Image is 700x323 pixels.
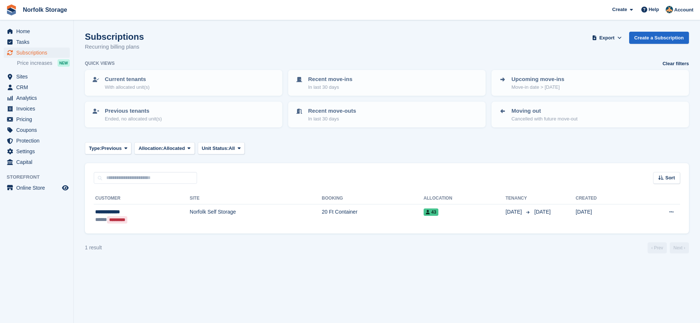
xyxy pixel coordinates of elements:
[308,84,352,91] p: In last 30 days
[424,193,506,204] th: Allocation
[134,142,194,154] button: Allocation: Allocated
[506,208,523,216] span: [DATE]
[16,146,61,157] span: Settings
[190,204,322,228] td: Norfolk Self Storage
[4,146,70,157] a: menu
[105,75,149,84] p: Current tenants
[511,115,577,123] p: Cancelled with future move-out
[20,4,70,16] a: Norfolk Storage
[105,107,162,115] p: Previous tenants
[424,208,438,216] span: 43
[511,75,564,84] p: Upcoming move-ins
[16,93,61,103] span: Analytics
[670,242,689,253] a: Next
[16,125,61,135] span: Coupons
[322,193,424,204] th: Booking
[85,244,102,252] div: 1 result
[163,145,185,152] span: Allocated
[4,114,70,124] a: menu
[94,193,190,204] th: Customer
[674,6,693,14] span: Account
[492,71,688,95] a: Upcoming move-ins Move-in date > [DATE]
[89,145,101,152] span: Type:
[492,102,688,127] a: Moving out Cancelled with future move-out
[4,82,70,92] a: menu
[85,60,115,67] h6: Quick views
[16,82,61,92] span: CRM
[16,71,61,82] span: Sites
[4,93,70,103] a: menu
[4,136,70,146] a: menu
[4,157,70,167] a: menu
[591,32,623,44] button: Export
[308,115,356,123] p: In last 30 days
[16,37,61,47] span: Tasks
[198,142,245,154] button: Unit Status: All
[648,242,667,253] a: Previous
[511,84,564,91] p: Move-in date > [DATE]
[646,242,690,253] nav: Page
[289,102,485,127] a: Recent move-outs In last 30 days
[662,60,689,67] a: Clear filters
[101,145,122,152] span: Previous
[16,183,61,193] span: Online Store
[506,193,531,204] th: Tenancy
[202,145,229,152] span: Unit Status:
[612,6,627,13] span: Create
[665,174,675,182] span: Sort
[16,157,61,167] span: Capital
[85,32,144,42] h1: Subscriptions
[16,114,61,124] span: Pricing
[4,71,70,82] a: menu
[534,209,551,215] span: [DATE]
[649,6,659,13] span: Help
[17,59,70,67] a: Price increases NEW
[4,48,70,58] a: menu
[308,107,356,115] p: Recent move-outs
[6,4,17,15] img: stora-icon-8386f47178a22dfd0bd8f6a31ec36ba5ce8667c1dd55bd0f319d3a0aa187defe.svg
[322,204,424,228] td: 20 Ft Container
[61,183,70,192] a: Preview store
[105,115,162,123] p: Ended, no allocated unit(s)
[85,43,144,51] p: Recurring billing plans
[85,142,131,154] button: Type: Previous
[86,102,282,127] a: Previous tenants Ended, no allocated unit(s)
[576,193,636,204] th: Created
[16,103,61,114] span: Invoices
[16,48,61,58] span: Subscriptions
[4,103,70,114] a: menu
[4,183,70,193] a: menu
[16,26,61,36] span: Home
[511,107,577,115] p: Moving out
[58,59,70,67] div: NEW
[7,173,73,181] span: Storefront
[17,60,52,67] span: Price increases
[629,32,689,44] a: Create a Subscription
[308,75,352,84] p: Recent move-ins
[289,71,485,95] a: Recent move-ins In last 30 days
[4,37,70,47] a: menu
[16,136,61,146] span: Protection
[229,145,235,152] span: All
[4,26,70,36] a: menu
[666,6,673,13] img: Hayley Pink
[576,204,636,228] td: [DATE]
[599,34,614,42] span: Export
[138,145,163,152] span: Allocation:
[190,193,322,204] th: Site
[105,84,149,91] p: With allocated unit(s)
[86,71,282,95] a: Current tenants With allocated unit(s)
[4,125,70,135] a: menu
